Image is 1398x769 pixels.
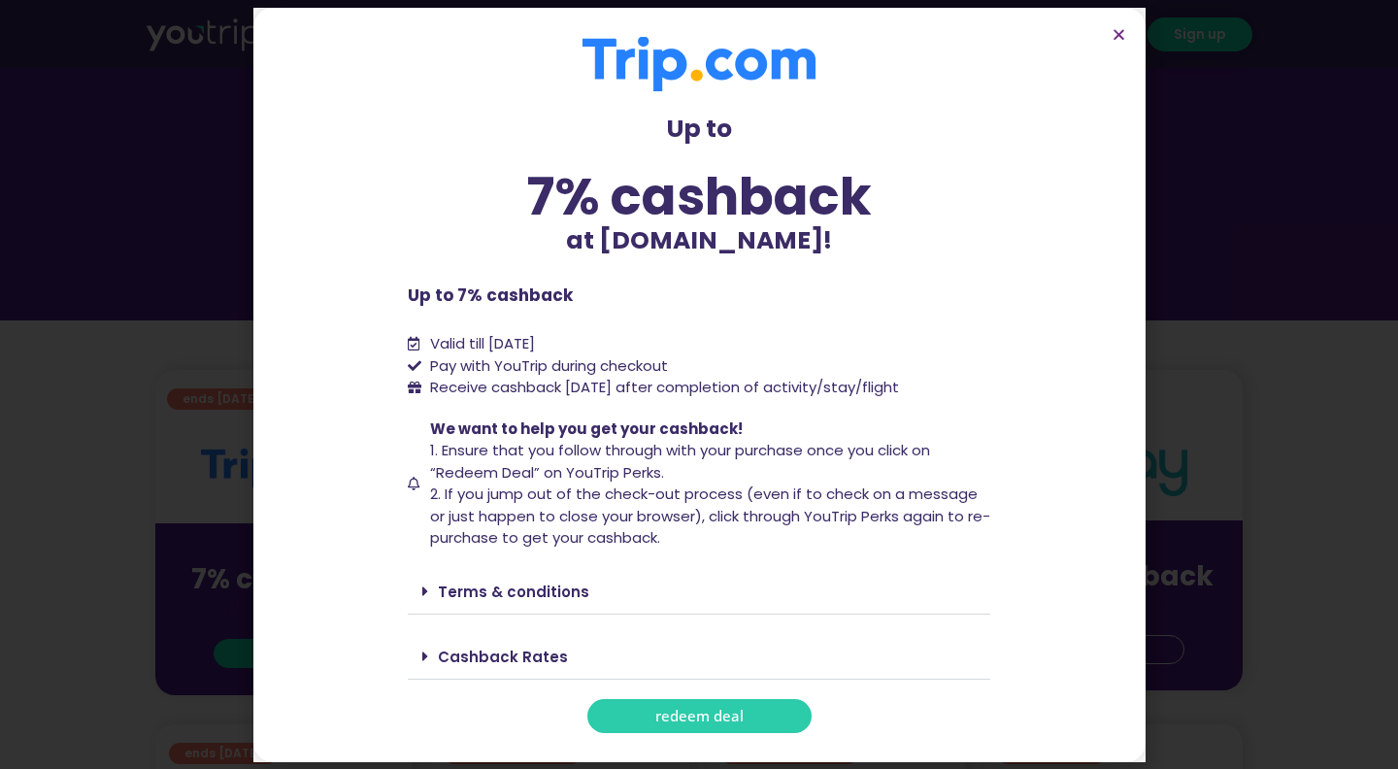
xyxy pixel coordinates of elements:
[438,647,568,667] a: Cashback Rates
[430,377,899,397] span: Receive cashback [DATE] after completion of activity/stay/flight
[430,418,743,439] span: We want to help you get your cashback!
[430,440,930,483] span: 1. Ensure that you follow through with your purchase once you click on “Redeem Deal” on YouTrip P...
[408,569,990,615] div: Terms & conditions
[408,222,990,259] p: at [DOMAIN_NAME]!
[655,709,744,723] span: redeem deal
[587,699,812,733] a: redeem deal
[1112,27,1126,42] a: Close
[425,355,668,378] span: Pay with YouTrip during checkout
[438,582,589,602] a: Terms & conditions
[408,171,990,222] div: 7% cashback
[408,111,990,148] p: Up to
[408,634,990,680] div: Cashback Rates
[430,333,535,353] span: Valid till [DATE]
[430,484,990,548] span: 2. If you jump out of the check-out process (even if to check on a message or just happen to clos...
[408,284,573,307] b: Up to 7% cashback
